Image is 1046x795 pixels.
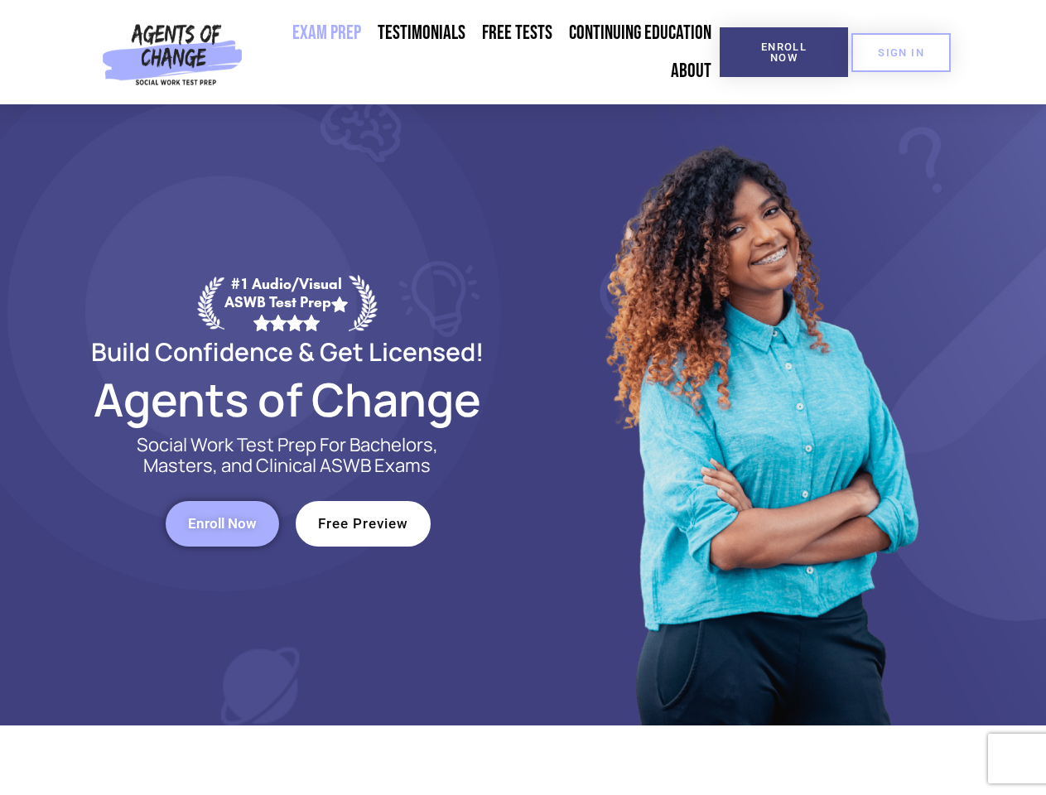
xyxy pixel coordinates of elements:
span: Enroll Now [188,517,257,531]
a: Enroll Now [166,501,279,547]
h2: Build Confidence & Get Licensed! [51,340,523,364]
a: Continuing Education [561,14,720,52]
a: Testimonials [369,14,474,52]
a: Exam Prep [284,14,369,52]
span: Enroll Now [746,41,822,63]
a: SIGN IN [851,33,951,72]
a: Free Tests [474,14,561,52]
nav: Menu [249,14,720,90]
a: Free Preview [296,501,431,547]
a: About [663,52,720,90]
span: Free Preview [318,517,408,531]
a: Enroll Now [720,27,848,77]
img: Website Image 1 (1) [594,104,925,725]
div: #1 Audio/Visual ASWB Test Prep [224,275,349,330]
h2: Agents of Change [51,380,523,418]
p: Social Work Test Prep For Bachelors, Masters, and Clinical ASWB Exams [118,435,457,476]
span: SIGN IN [878,47,924,58]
